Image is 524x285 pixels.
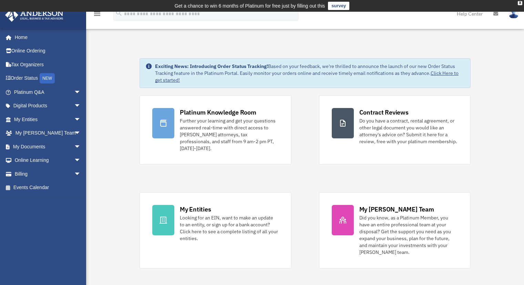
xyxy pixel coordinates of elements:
[359,205,434,214] div: My [PERSON_NAME] Team
[175,2,325,10] div: Get a chance to win 6 months of Platinum for free just by filling out this
[155,63,465,83] div: Based on your feedback, we're thrilled to announce the launch of our new Order Status Tracking fe...
[74,167,88,181] span: arrow_drop_down
[319,95,471,165] a: Contract Reviews Do you have a contract, rental agreement, or other legal document you would like...
[74,85,88,99] span: arrow_drop_down
[518,1,522,5] div: close
[74,112,88,127] span: arrow_drop_down
[5,181,91,195] a: Events Calendar
[359,214,458,256] div: Did you know, as a Platinum Member, you have an entire professional team at your disposal? Get th...
[328,2,349,10] a: survey
[5,30,88,44] a: Home
[115,9,123,17] i: search
[3,8,65,22] img: Anderson Advisors Platinum Portal
[180,214,278,242] div: Looking for an EIN, want to make an update to an entity, or sign up for a bank account? Click her...
[5,99,91,113] a: Digital Productsarrow_drop_down
[180,205,211,214] div: My Entities
[140,192,291,268] a: My Entities Looking for an EIN, want to make an update to an entity, or sign up for a bank accoun...
[359,108,409,117] div: Contract Reviews
[180,108,256,117] div: Platinum Knowledge Room
[140,95,291,165] a: Platinum Knowledge Room Further your learning and get your questions answered real-time with dire...
[319,192,471,268] a: My [PERSON_NAME] Team Did you know, as a Platinum Member, you have an entire professional team at...
[5,112,91,126] a: My Entitiesarrow_drop_down
[93,10,101,18] i: menu
[40,73,55,83] div: NEW
[508,9,519,19] img: User Pic
[5,44,91,58] a: Online Ordering
[74,126,88,140] span: arrow_drop_down
[5,85,91,99] a: Platinum Q&Aarrow_drop_down
[155,70,459,83] a: Click Here to get started!
[5,71,91,86] a: Order StatusNEW
[180,117,278,152] div: Further your learning and get your questions answered real-time with direct access to [PERSON_NAM...
[359,117,458,145] div: Do you have a contract, rental agreement, or other legal document you would like an attorney's ad...
[5,58,91,71] a: Tax Organizers
[5,126,91,140] a: My [PERSON_NAME] Teamarrow_drop_down
[5,154,91,167] a: Online Learningarrow_drop_down
[74,140,88,154] span: arrow_drop_down
[74,99,88,113] span: arrow_drop_down
[74,154,88,168] span: arrow_drop_down
[5,140,91,154] a: My Documentsarrow_drop_down
[5,167,91,181] a: Billingarrow_drop_down
[155,63,268,69] strong: Exciting News: Introducing Order Status Tracking!
[93,12,101,18] a: menu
